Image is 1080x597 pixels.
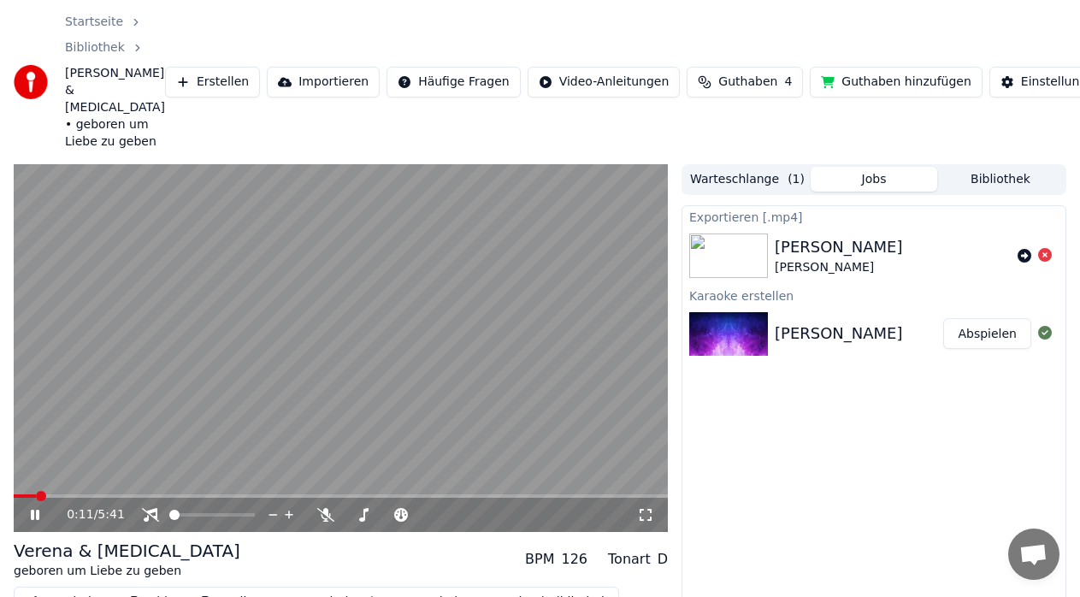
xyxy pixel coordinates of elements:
[937,167,1064,192] button: Bibliothek
[775,259,903,276] div: [PERSON_NAME]
[682,206,1065,227] div: Exportieren [.mp4]
[943,318,1031,349] button: Abspielen
[67,506,93,523] span: 0:11
[784,74,792,91] span: 4
[788,171,805,188] span: ( 1 )
[97,506,124,523] span: 5:41
[811,167,937,192] button: Jobs
[718,74,777,91] span: Guthaben
[67,506,108,523] div: /
[65,65,165,151] span: [PERSON_NAME] & [MEDICAL_DATA] • geboren um Liebe zu geben
[528,67,681,98] button: Video-Anleitungen
[65,14,165,151] nav: breadcrumb
[658,549,668,570] div: D
[267,67,380,98] button: Importieren
[810,67,983,98] button: Guthaben hinzufügen
[65,39,125,56] a: Bibliothek
[608,549,651,570] div: Tonart
[387,67,521,98] button: Häufige Fragen
[775,235,903,259] div: [PERSON_NAME]
[65,14,123,31] a: Startseite
[682,285,1065,305] div: Karaoke erstellen
[561,549,587,570] div: 126
[14,65,48,99] img: youka
[684,167,811,192] button: Warteschlange
[14,539,240,563] div: Verena & [MEDICAL_DATA]
[525,549,554,570] div: BPM
[775,322,903,346] div: [PERSON_NAME]
[14,563,240,580] div: geboren um Liebe zu geben
[165,67,260,98] button: Erstellen
[1008,529,1059,580] div: Chat öffnen
[687,67,803,98] button: Guthaben4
